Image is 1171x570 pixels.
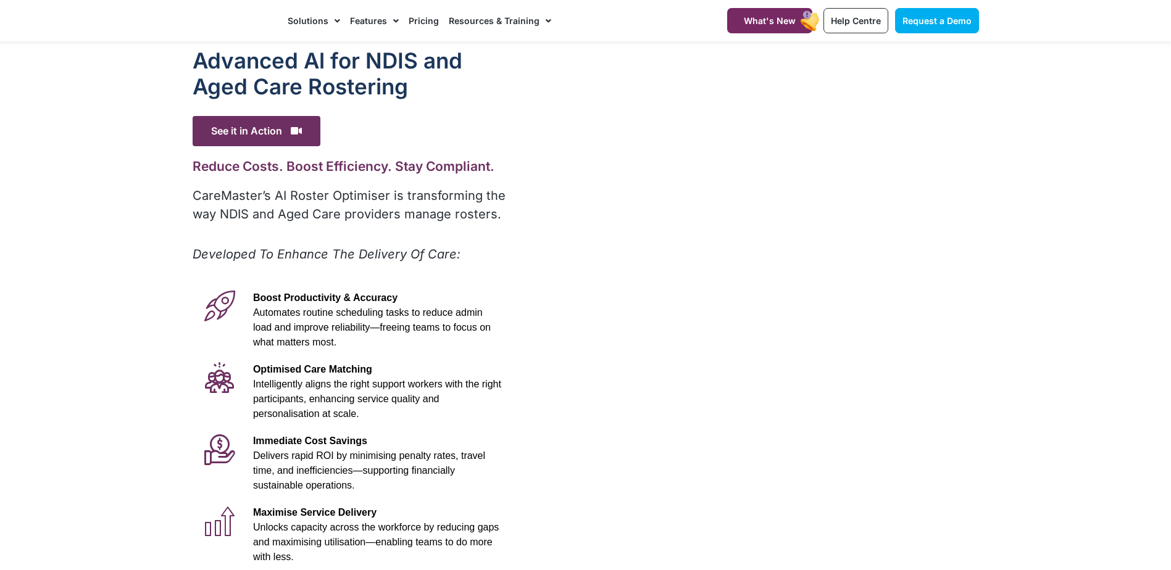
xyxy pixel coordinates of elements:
[253,436,367,446] span: Immediate Cost Savings
[902,15,972,26] span: Request a Demo
[253,507,377,518] span: Maximise Service Delivery
[253,292,398,303] span: Boost Productivity & Accuracy
[193,247,460,262] em: Developed To Enhance The Delivery Of Care:
[193,47,508,99] h1: Advanced Al for NDIS and Aged Care Rostering
[193,116,320,146] span: See it in Action
[253,379,501,419] span: Intelligently aligns the right support workers with the right participants, enhancing service qua...
[193,186,508,223] p: CareMaster’s AI Roster Optimiser is transforming the way NDIS and Aged Care providers manage rost...
[253,522,499,562] span: Unlocks capacity across the workforce by reducing gaps and maximising utilisation—enabling teams ...
[727,8,812,33] a: What's New
[744,15,796,26] span: What's New
[831,15,881,26] span: Help Centre
[193,12,276,30] img: CareMaster Logo
[823,8,888,33] a: Help Centre
[253,450,485,490] span: Delivers rapid ROI by minimising penalty rates, travel time, and inefficiencies—supporting financ...
[253,307,491,347] span: Automates routine scheduling tasks to reduce admin load and improve reliability—freeing teams to ...
[895,8,979,33] a: Request a Demo
[193,159,508,174] h2: Reduce Costs. Boost Efficiency. Stay Compliant.
[253,364,372,374] span: Optimised Care Matching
